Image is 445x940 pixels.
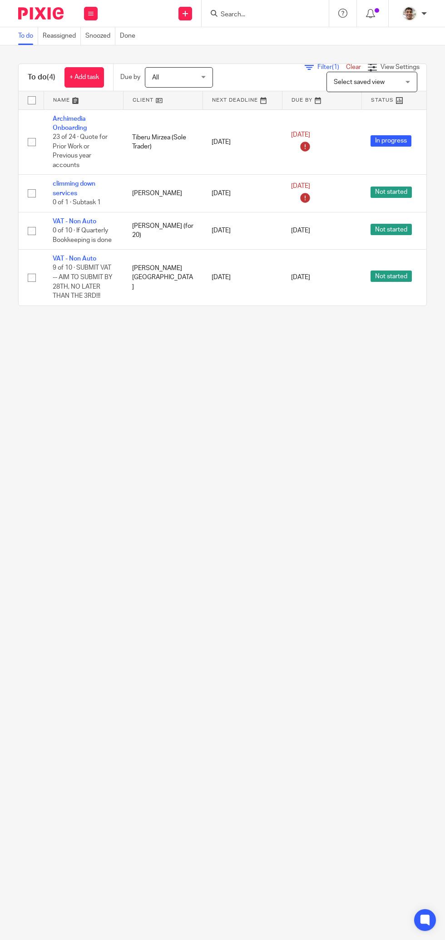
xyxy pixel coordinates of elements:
span: Not started [371,271,412,282]
span: [DATE] [291,132,310,138]
span: [DATE] [291,183,310,189]
span: 9 of 10 · SUBMIT VAT -- AIM TO SUBMIT BY 28TH, NO LATER THAN THE 3RD!!! [53,265,113,300]
a: + Add task [64,67,104,88]
span: 23 of 24 · Quote for Prior Work or Previous year accounts [53,134,108,168]
a: Done [120,27,140,45]
input: Search [220,11,302,19]
span: Select saved view [334,79,385,85]
td: [PERSON_NAME] [123,175,203,212]
span: Not started [371,224,412,235]
td: [PERSON_NAME][GEOGRAPHIC_DATA] [123,250,203,305]
a: VAT - Non Auto [53,218,96,225]
td: [DATE] [203,175,282,212]
a: climming down services [53,181,95,196]
span: (1) [332,64,339,70]
span: 0 of 1 · Subtask 1 [53,199,101,206]
td: [DATE] [203,109,282,175]
td: Tiberu Mirzea (Sole Trader) [123,109,203,175]
p: Due by [120,73,140,82]
span: Not started [371,187,412,198]
td: [PERSON_NAME] (for 20) [123,212,203,249]
span: 0 of 10 · If Quarterly Bookkeeping is done [53,227,112,243]
span: All [152,74,159,81]
a: Snoozed [85,27,115,45]
a: VAT - Non Auto [53,256,96,262]
a: Reassigned [43,27,81,45]
a: Archimedia Onboarding [53,116,87,131]
span: In progress [371,135,411,147]
img: Pixie [18,7,64,20]
span: View Settings [381,64,420,70]
span: Filter [317,64,346,70]
span: [DATE] [291,274,310,281]
a: Clear [346,64,361,70]
span: (4) [47,74,55,81]
span: [DATE] [291,227,310,234]
h1: To do [28,73,55,82]
td: [DATE] [203,212,282,249]
a: To do [18,27,38,45]
img: PXL_20240409_141816916.jpg [402,6,417,21]
td: [DATE] [203,250,282,305]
